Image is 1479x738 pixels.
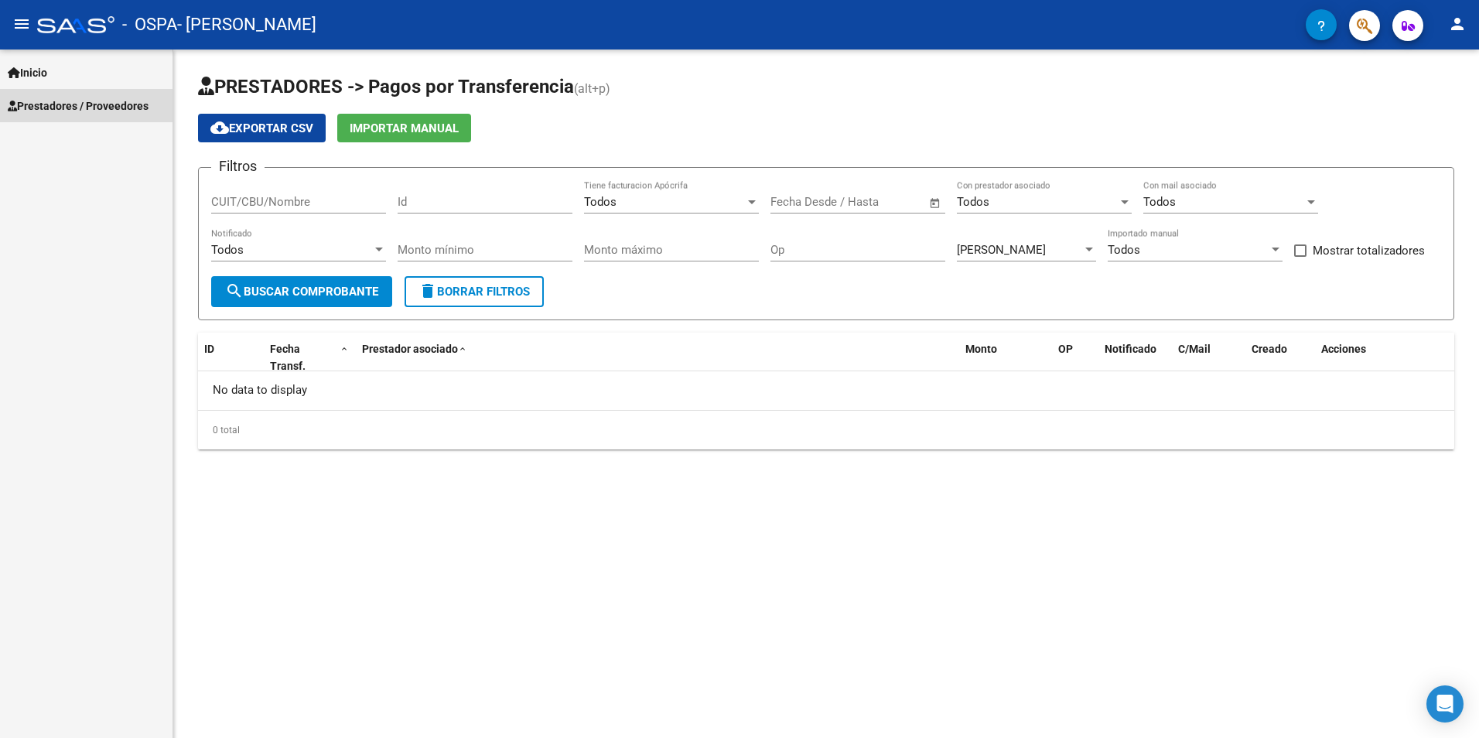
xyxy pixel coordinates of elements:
[362,343,458,355] span: Prestador asociado
[405,276,544,307] button: Borrar Filtros
[959,333,1052,384] datatable-header-cell: Monto
[198,333,264,384] datatable-header-cell: ID
[957,243,1046,257] span: [PERSON_NAME]
[847,195,922,209] input: Fecha fin
[270,343,306,373] span: Fecha Transf.
[418,285,530,299] span: Borrar Filtros
[198,76,574,97] span: PRESTADORES -> Pagos por Transferencia
[122,8,177,42] span: - OSPA
[1313,241,1425,260] span: Mostrar totalizadores
[198,411,1454,449] div: 0 total
[337,114,471,142] button: Importar Manual
[770,195,833,209] input: Fecha inicio
[225,285,378,299] span: Buscar Comprobante
[1143,195,1176,209] span: Todos
[965,343,997,355] span: Monto
[574,81,610,96] span: (alt+p)
[12,15,31,33] mat-icon: menu
[1245,333,1315,384] datatable-header-cell: Creado
[584,195,617,209] span: Todos
[198,371,1454,410] div: No data to display
[8,64,47,81] span: Inicio
[1315,333,1454,384] datatable-header-cell: Acciones
[1448,15,1467,33] mat-icon: person
[1108,243,1140,257] span: Todos
[204,343,214,355] span: ID
[210,121,313,135] span: Exportar CSV
[1172,333,1245,384] datatable-header-cell: C/Mail
[177,8,316,42] span: - [PERSON_NAME]
[211,155,265,177] h3: Filtros
[1105,343,1156,355] span: Notificado
[1052,333,1098,384] datatable-header-cell: OP
[211,276,392,307] button: Buscar Comprobante
[264,333,333,384] datatable-header-cell: Fecha Transf.
[927,194,944,212] button: Open calendar
[1178,343,1211,355] span: C/Mail
[198,114,326,142] button: Exportar CSV
[418,282,437,300] mat-icon: delete
[356,333,959,384] datatable-header-cell: Prestador asociado
[225,282,244,300] mat-icon: search
[957,195,989,209] span: Todos
[1252,343,1287,355] span: Creado
[1058,343,1073,355] span: OP
[210,118,229,137] mat-icon: cloud_download
[211,243,244,257] span: Todos
[350,121,459,135] span: Importar Manual
[1426,685,1464,723] div: Open Intercom Messenger
[8,97,149,114] span: Prestadores / Proveedores
[1321,343,1366,355] span: Acciones
[1098,333,1172,384] datatable-header-cell: Notificado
